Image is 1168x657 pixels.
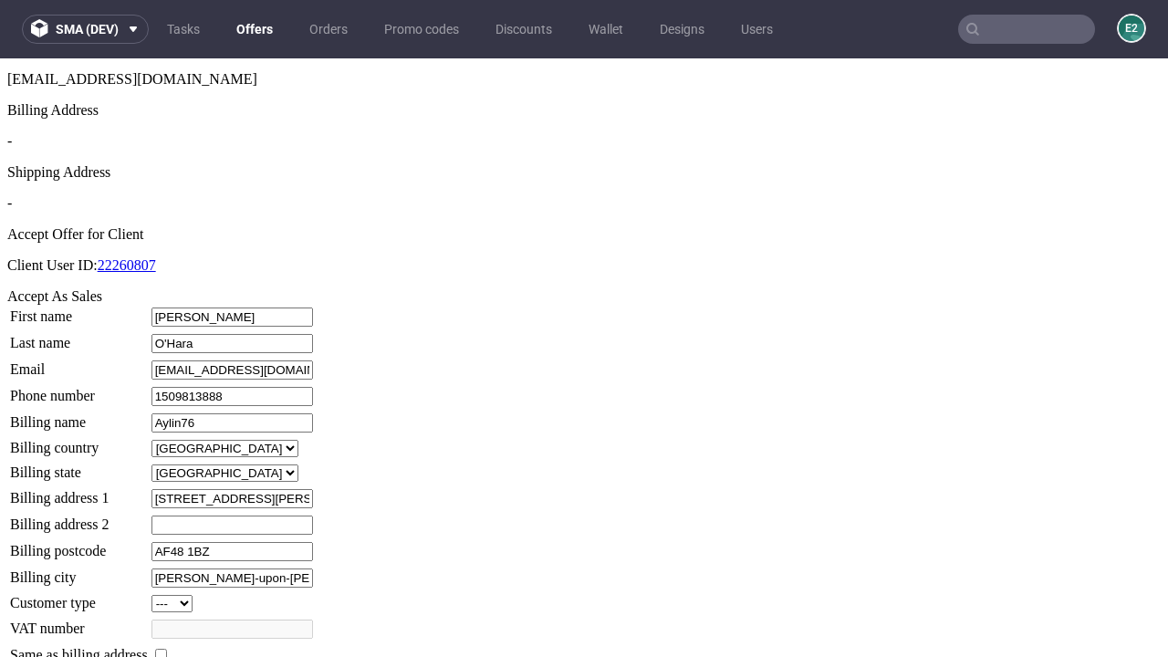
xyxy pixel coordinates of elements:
td: Email [9,301,149,322]
div: Accept As Sales [7,230,1161,246]
a: Designs [649,15,715,44]
td: VAT number [9,560,149,581]
div: Accept Offer for Client [7,168,1161,184]
span: - [7,137,12,152]
div: Billing Address [7,44,1161,60]
td: Billing address 1 [9,430,149,451]
td: Same as billing address [9,587,149,607]
td: Customer type [9,536,149,555]
a: 22260807 [98,199,156,214]
a: Users [730,15,784,44]
a: Tasks [156,15,211,44]
td: Billing country [9,381,149,400]
span: sma (dev) [56,23,119,36]
p: Client User ID: [7,199,1161,215]
a: Offers [225,15,284,44]
button: sma (dev) [22,15,149,44]
span: [EMAIL_ADDRESS][DOMAIN_NAME] [7,13,257,28]
td: Last name [9,275,149,296]
span: - [7,75,12,90]
td: Billing state [9,405,149,424]
figcaption: e2 [1119,16,1144,41]
a: Orders [298,15,359,44]
a: Promo codes [373,15,470,44]
div: Shipping Address [7,106,1161,122]
td: Billing address 2 [9,456,149,477]
td: Billing name [9,354,149,375]
td: Phone number [9,328,149,349]
td: Billing city [9,509,149,530]
a: Discounts [485,15,563,44]
td: Billing postcode [9,483,149,504]
a: Wallet [578,15,634,44]
td: First name [9,248,149,269]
